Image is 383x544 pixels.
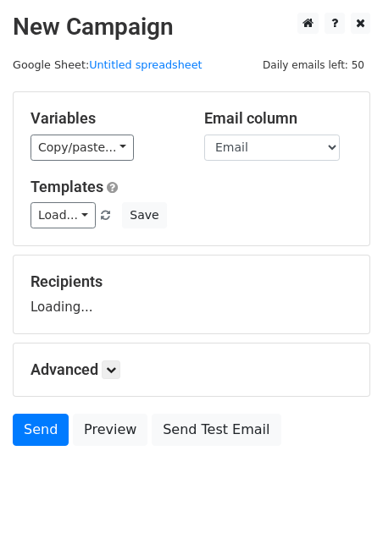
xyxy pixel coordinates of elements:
a: Send Test Email [152,414,280,446]
h5: Advanced [31,360,352,379]
a: Untitled spreadsheet [89,58,202,71]
span: Daily emails left: 50 [257,56,370,74]
a: Copy/paste... [31,135,134,161]
a: Daily emails left: 50 [257,58,370,71]
a: Preview [73,414,147,446]
h5: Recipients [31,272,352,291]
small: Google Sheet: [13,58,203,71]
h5: Variables [31,109,179,128]
h2: New Campaign [13,13,370,41]
a: Templates [31,178,103,195]
button: Save [122,202,166,228]
a: Send [13,414,69,446]
div: Loading... [31,272,352,316]
a: Load... [31,202,96,228]
h5: Email column [204,109,352,128]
